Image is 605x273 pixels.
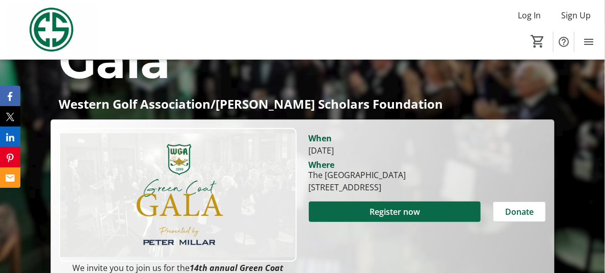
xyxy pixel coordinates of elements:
[59,97,546,111] p: Western Golf Association/[PERSON_NAME] Scholars Foundation
[493,202,546,222] button: Donate
[561,9,591,21] span: Sign Up
[553,7,599,23] button: Sign Up
[370,206,420,218] span: Register now
[554,32,574,52] button: Help
[510,7,549,23] button: Log In
[578,32,599,52] button: Menu
[6,4,97,55] img: Evans Scholars Foundation's Logo
[59,128,297,262] img: Campaign CTA Media Photo
[309,181,406,193] div: [STREET_ADDRESS]
[505,206,534,218] span: Donate
[309,144,546,157] div: [DATE]
[309,161,335,169] div: Where
[309,169,406,181] div: The [GEOGRAPHIC_DATA]
[518,9,541,21] span: Log In
[529,32,547,51] button: Cart
[309,202,481,222] button: Register now
[309,132,332,144] div: When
